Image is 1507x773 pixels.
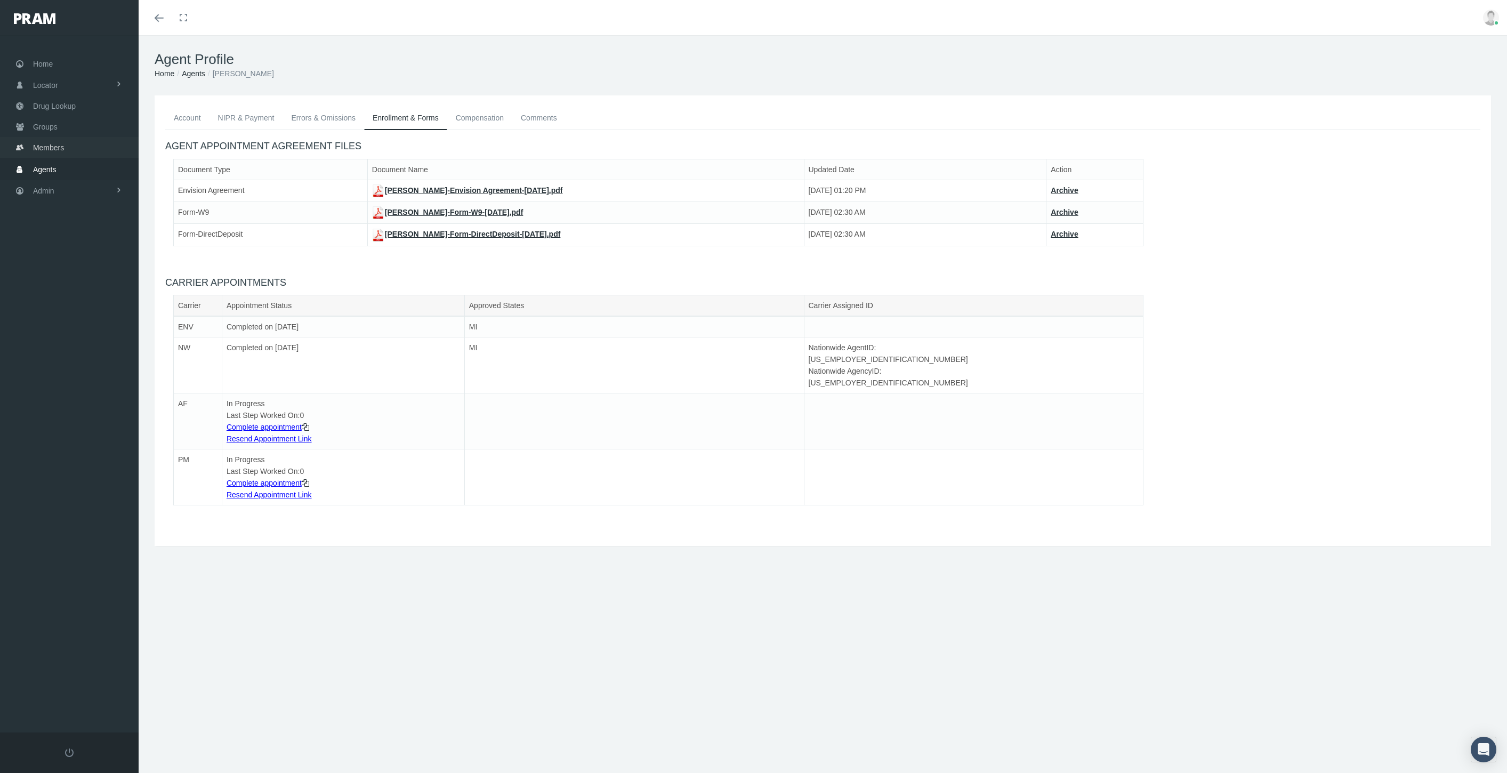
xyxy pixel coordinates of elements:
a: Agents [182,69,205,78]
a: Resend Appointment Link [227,434,312,443]
td: NW [174,337,222,393]
span: Locator [33,75,58,95]
a: Archive [1051,208,1078,216]
a: Complete appointment [227,479,302,487]
td: PM [174,449,222,505]
span: Drug Lookup [33,96,76,116]
div: Last Step Worked On:0 [219,409,468,421]
div: Nationwide AgencyID:[US_EMPLOYER_IDENTIFICATION_NUMBER] [801,365,1003,389]
a: Errors & Omissions [283,106,364,130]
div: In Progress [219,398,468,409]
img: pdf.png [372,184,385,197]
td: MI [464,316,804,337]
a: [PERSON_NAME]-Form-W9-[DATE].pdf [372,208,523,216]
a: [PERSON_NAME]-Envision Agreement-[DATE].pdf [372,186,563,195]
td: MI [464,337,804,393]
h1: Agent Profile [155,51,1491,68]
span: Agents [33,159,57,180]
div: Nationwide AgentID:[US_EMPLOYER_IDENTIFICATION_NUMBER] [801,342,1003,365]
a: [PERSON_NAME]-Form-DirectDeposit-[DATE].pdf [372,230,561,238]
th: Carrier Assigned ID [804,295,1143,317]
td: AF [174,393,222,449]
td: [DATE] 02:30 AM [804,224,1046,246]
th: Approved States [464,295,804,317]
a: Account [165,106,209,130]
a: Compensation [447,106,512,130]
a: Archive [1051,186,1078,195]
a: Complete appointment [227,423,302,431]
a: Copy appointment link [302,423,309,431]
td: Completed on [DATE] [222,316,464,337]
th: Appointment Status [222,295,464,317]
div: Last Step Worked On:0 [219,465,468,477]
span: Home [33,54,53,74]
img: pdf.png [372,229,385,241]
div: In Progress [219,454,468,465]
td: [DATE] 01:20 PM [804,180,1046,202]
a: Home [155,69,174,78]
a: Resend Appointment Link [227,490,312,499]
td: Envision Agreement [174,180,368,202]
th: Document Type [174,159,368,180]
td: Completed on [DATE] [222,337,464,393]
th: Updated Date [804,159,1046,180]
li: [PERSON_NAME] [205,68,274,79]
a: Archive [1051,230,1078,238]
th: Action [1046,159,1143,180]
a: Comments [512,106,566,130]
td: Form-DirectDeposit [174,224,368,246]
a: Copy appointment link [302,479,309,487]
img: PRAM_20_x_78.png [14,13,55,24]
div: Open Intercom Messenger [1471,737,1496,762]
span: Groups [33,117,58,137]
h4: AGENT APPOINTMENT AGREEMENT FILES [165,141,1480,152]
img: pdf.png [372,206,385,219]
span: Members [33,138,64,158]
span: Admin [33,181,54,201]
a: Enrollment & Forms [364,106,447,130]
td: [DATE] 02:30 AM [804,202,1046,224]
td: Form-W9 [174,202,368,224]
img: user-placeholder.jpg [1483,10,1499,26]
th: Document Name [367,159,804,180]
td: ENV [174,316,222,337]
th: Carrier [174,295,222,317]
a: NIPR & Payment [209,106,283,130]
h4: CARRIER APPOINTMENTS [165,277,1480,289]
